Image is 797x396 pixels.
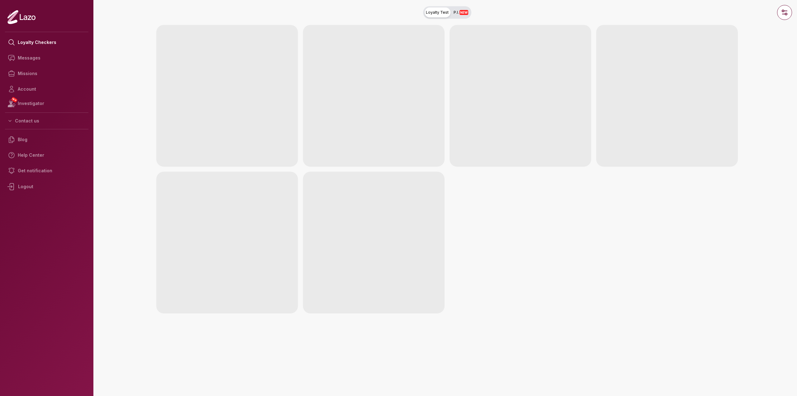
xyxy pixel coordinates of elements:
a: Missions [5,66,88,81]
a: Help Center [5,147,88,163]
a: Loyalty Checkers [5,35,88,50]
span: P.I. [454,10,468,15]
button: Contact us [5,115,88,126]
a: NEWInvestigator [5,97,88,110]
span: NEW [460,10,468,15]
a: Blog [5,132,88,147]
span: Loyalty Test [426,10,449,15]
span: NEW [11,97,18,103]
a: Account [5,81,88,97]
a: Messages [5,50,88,66]
a: Get notification [5,163,88,179]
div: Logout [5,179,88,195]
